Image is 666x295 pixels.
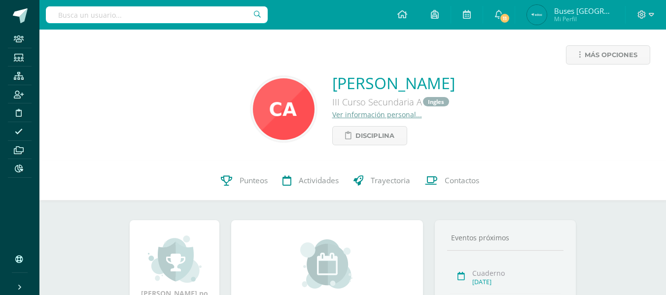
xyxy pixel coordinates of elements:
a: Ver información personal... [332,110,422,119]
span: 11 [499,13,510,24]
img: fc6c33b0aa045aa3213aba2fdb094e39.png [527,5,547,25]
img: 7ba0ea7eaccd54c33bb6fafcfa02931a.png [253,78,315,140]
div: Eventos próximos [447,233,563,242]
a: Contactos [418,161,487,200]
span: Contactos [445,176,479,186]
span: Disciplina [355,127,394,145]
a: [PERSON_NAME] [332,72,455,94]
a: Punteos [213,161,275,200]
a: Actividades [275,161,346,200]
input: Busca un usuario... [46,6,268,23]
a: Disciplina [332,126,407,145]
div: Cuaderno [472,268,561,278]
span: Trayectoria [371,176,410,186]
a: Más opciones [566,45,650,65]
img: achievement_small.png [148,234,202,284]
img: event_small.png [300,239,354,289]
div: [DATE] [472,278,561,286]
a: Trayectoria [346,161,418,200]
span: Actividades [299,176,339,186]
span: Más opciones [585,46,637,64]
span: Punteos [240,176,268,186]
a: Ingles [423,97,449,106]
span: Mi Perfil [554,15,613,23]
span: Buses [GEOGRAPHIC_DATA] [554,6,613,16]
div: III Curso Secundaria A [332,94,455,110]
